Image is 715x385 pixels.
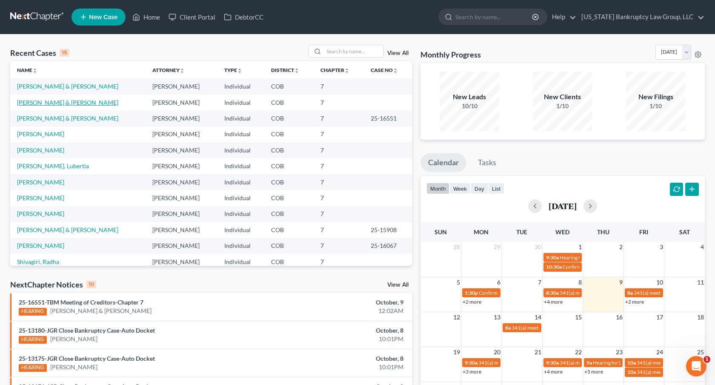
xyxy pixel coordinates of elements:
[17,178,64,186] a: [PERSON_NAME]
[264,174,313,190] td: COB
[17,258,59,265] a: Shivagiri, Radha
[264,222,313,238] td: COB
[578,242,583,252] span: 1
[17,130,64,138] a: [PERSON_NAME]
[217,238,265,254] td: Individual
[146,78,217,94] td: [PERSON_NAME]
[534,242,542,252] span: 30
[563,264,659,270] span: Confirmation hearing for [PERSON_NAME]
[471,183,488,194] button: day
[465,290,478,296] span: 1:30p
[544,368,563,375] a: +4 more
[314,142,364,158] td: 7
[618,242,623,252] span: 2
[435,228,447,236] span: Sun
[146,190,217,206] td: [PERSON_NAME]
[560,359,642,366] span: 341(a) meeting for [PERSON_NAME]
[700,242,705,252] span: 4
[387,282,409,288] a: View All
[452,312,461,322] span: 12
[371,67,398,73] a: Case Nounfold_more
[217,110,265,126] td: Individual
[470,153,504,172] a: Tasks
[463,299,481,305] a: +2 more
[217,142,265,158] td: Individual
[32,68,37,73] i: unfold_more
[17,147,64,154] a: [PERSON_NAME]
[146,142,217,158] td: [PERSON_NAME]
[264,190,313,206] td: COB
[534,312,542,322] span: 14
[89,14,117,20] span: New Case
[17,226,118,233] a: [PERSON_NAME] & [PERSON_NAME]
[655,277,664,287] span: 10
[696,347,705,357] span: 25
[217,126,265,142] td: Individual
[534,347,542,357] span: 21
[516,228,527,236] span: Tue
[50,363,97,371] a: [PERSON_NAME]
[546,254,559,261] span: 9:30a
[19,299,143,306] a: 25-16551-TBM Meeting of Creditors-Chapter 7
[217,95,265,110] td: Individual
[271,67,299,73] a: Districtunfold_more
[440,102,499,110] div: 10/10
[655,312,664,322] span: 17
[17,99,118,106] a: [PERSON_NAME] & [PERSON_NAME]
[17,83,118,90] a: [PERSON_NAME] & [PERSON_NAME]
[146,95,217,110] td: [PERSON_NAME]
[544,299,563,305] a: +4 more
[324,45,383,57] input: Search by name...
[615,312,623,322] span: 16
[281,307,403,315] div: 12:02AM
[314,190,364,206] td: 7
[17,162,89,170] a: [PERSON_NAME], Lubertia
[17,242,64,249] a: [PERSON_NAME]
[496,277,501,287] span: 6
[456,277,461,287] span: 5
[440,92,499,102] div: New Leads
[19,364,47,372] div: HEARING
[60,49,69,57] div: 15
[217,190,265,206] td: Individual
[505,325,511,331] span: 8a
[146,158,217,174] td: [PERSON_NAME]
[625,299,644,305] a: +2 more
[696,312,705,322] span: 18
[264,95,313,110] td: COB
[314,126,364,142] td: 7
[128,9,164,25] a: Home
[264,110,313,126] td: COB
[560,290,687,296] span: 341(a) meeting for [PERSON_NAME] & [PERSON_NAME]
[281,363,403,371] div: 10:01PM
[463,368,481,375] a: +3 more
[627,290,633,296] span: 8a
[449,183,471,194] button: week
[314,158,364,174] td: 7
[17,194,64,201] a: [PERSON_NAME]
[452,242,461,252] span: 28
[555,228,569,236] span: Wed
[180,68,185,73] i: unfold_more
[420,49,481,60] h3: Monthly Progress
[19,327,155,334] a: 25-13180-JGR Close Bankruptcy Case-Auto Docket
[546,264,562,270] span: 10:30a
[659,242,664,252] span: 3
[549,201,577,210] h2: [DATE]
[314,238,364,254] td: 7
[264,158,313,174] td: COB
[217,158,265,174] td: Individual
[314,222,364,238] td: 7
[146,254,217,270] td: [PERSON_NAME]
[578,277,583,287] span: 8
[281,298,403,307] div: October, 9
[17,67,37,73] a: Nameunfold_more
[19,336,47,344] div: HEARING
[533,102,592,110] div: 1/10
[217,206,265,222] td: Individual
[264,78,313,94] td: COB
[320,67,349,73] a: Chapterunfold_more
[655,347,664,357] span: 24
[455,9,533,25] input: Search by name...
[393,68,398,73] i: unfold_more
